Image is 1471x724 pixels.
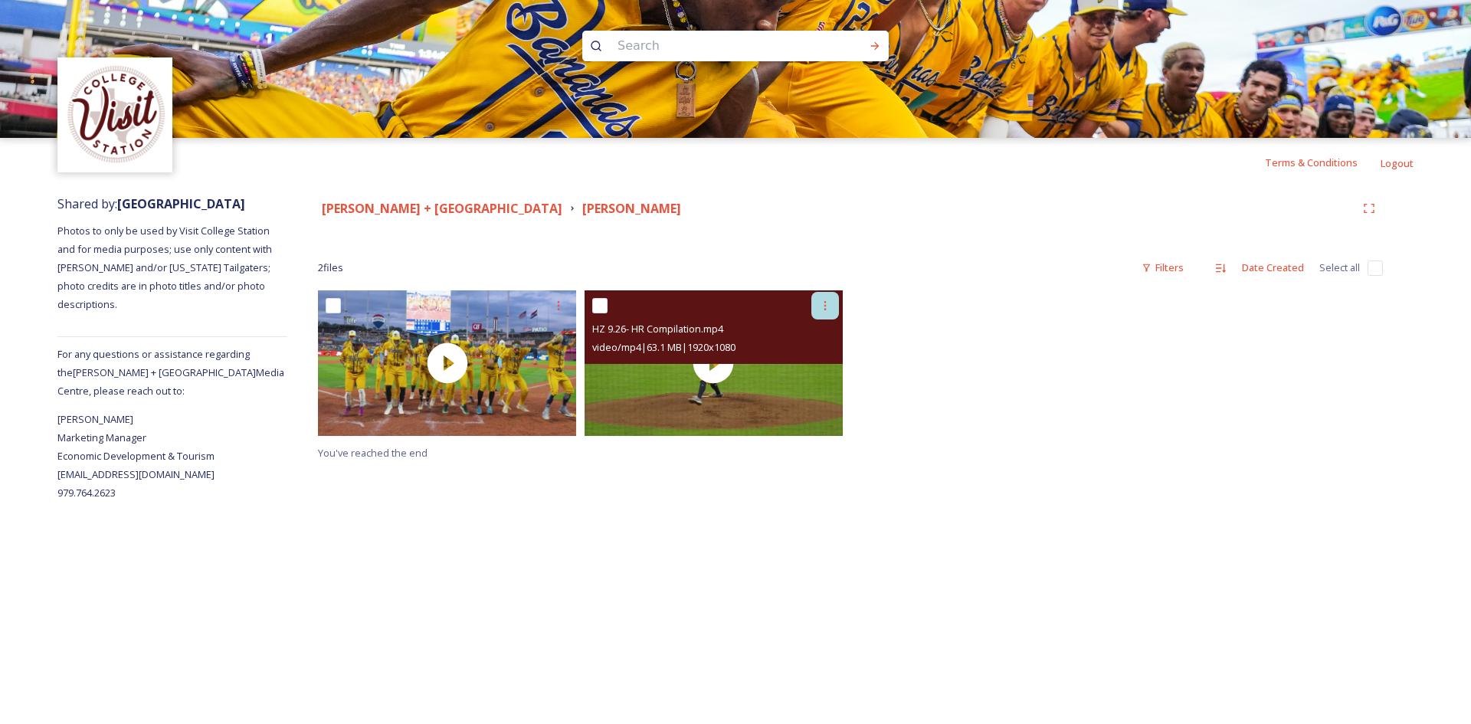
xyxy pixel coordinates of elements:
a: Terms & Conditions [1265,153,1381,172]
span: HZ 9.26- HR Compilation.mp4 [592,322,723,336]
span: 2 file s [318,260,343,275]
strong: [PERSON_NAME] [582,200,681,217]
strong: [PERSON_NAME] + [GEOGRAPHIC_DATA] [322,200,562,217]
span: Shared by: [57,195,245,212]
span: [PERSON_NAME] Marketing Manager Economic Development & Tourism [EMAIL_ADDRESS][DOMAIN_NAME] 979.7... [57,412,215,500]
strong: [GEOGRAPHIC_DATA] [117,195,245,212]
span: You've reached the end [318,446,428,460]
span: For any questions or assistance regarding the [PERSON_NAME] + [GEOGRAPHIC_DATA] Media Centre, ple... [57,347,284,398]
span: Logout [1381,156,1414,170]
span: Terms & Conditions [1265,156,1358,169]
span: video/mp4 | 63.1 MB | 1920 x 1080 [592,340,735,354]
span: Select all [1319,260,1360,275]
div: Filters [1134,253,1191,283]
img: CollegeStation_Visit_Bug_Color.png [60,60,171,171]
span: Photos to only be used by Visit College Station and for media purposes; use only content with [PE... [57,224,274,311]
img: thumbnail [318,290,576,436]
div: Date Created [1234,253,1312,283]
input: Search [610,29,820,63]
